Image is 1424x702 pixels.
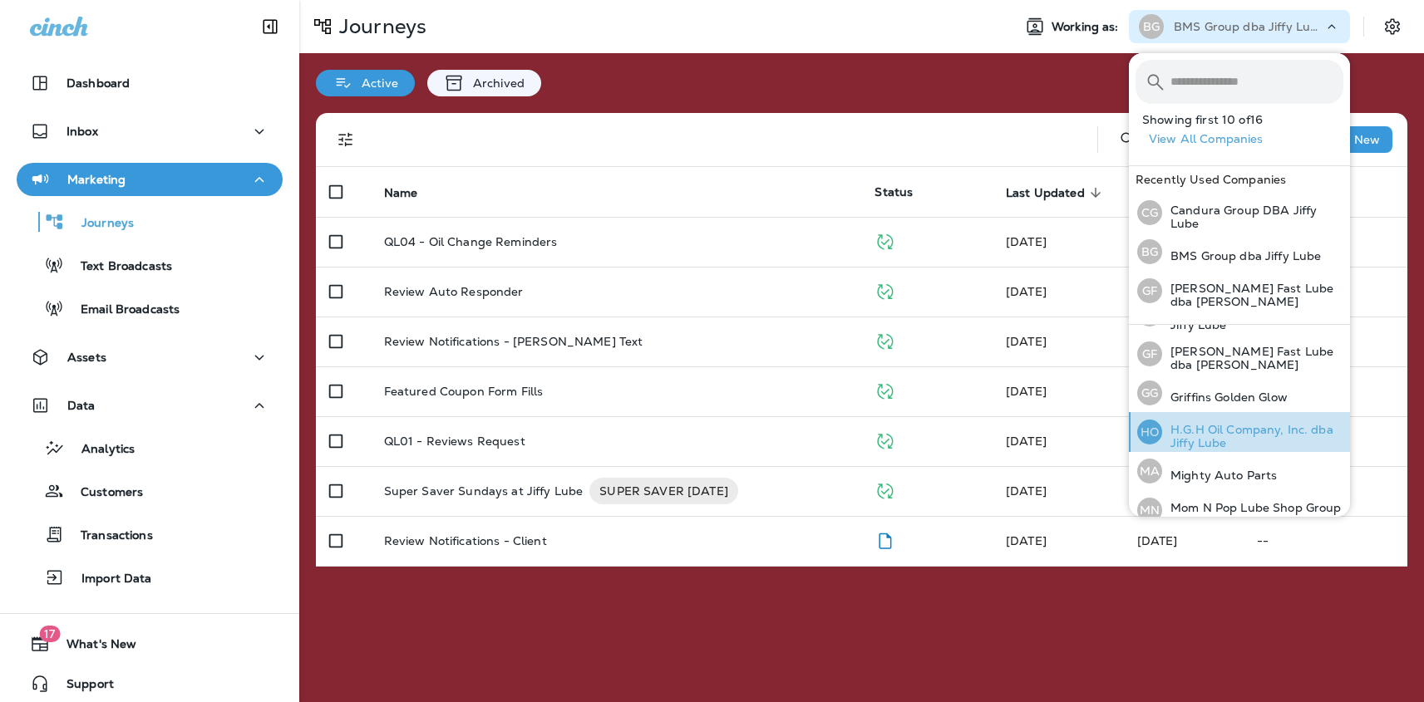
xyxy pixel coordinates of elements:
[1129,490,1350,530] button: MNMom N Pop Lube Shop Group dba Jiffy Lube
[1006,533,1047,548] span: Jennifer Welch
[17,66,283,100] button: Dashboard
[875,382,895,397] span: Published
[1006,484,1047,498] span: Shire Marketing
[1129,193,1350,233] button: CGCandura Group DBA Jiffy Lube
[1137,459,1162,484] div: MA
[1162,501,1343,528] p: Mom N Pop Lube Shop Group dba Jiffy Lube
[1162,249,1321,263] p: BMS Group dba Jiffy Lube
[384,186,418,200] span: Name
[1129,166,1350,193] div: Recently Used Companies
[465,76,525,90] p: Archived
[1129,412,1350,452] button: HOH.G.H Oil Company, Inc. dba Jiffy Lube
[353,76,398,90] p: Active
[1006,284,1047,299] span: Jennifer Welch
[1162,345,1343,371] p: [PERSON_NAME] Fast Lube dba [PERSON_NAME]
[875,233,895,248] span: Published
[384,385,544,398] p: Featured Coupon Form Fills
[1162,469,1277,482] p: Mighty Auto Parts
[67,125,98,138] p: Inbox
[875,332,895,347] span: Published
[17,627,283,660] button: 17What's New
[875,432,895,447] span: Published
[1137,533,1178,548] span: Jennifer Welch
[67,76,130,90] p: Dashboard
[589,478,738,504] div: SUPER SAVER [DATE]
[39,626,60,642] span: 17
[67,399,96,412] p: Data
[384,235,558,248] p: QL04 - Oil Change Reminders
[65,572,152,587] p: Import Data
[17,517,283,552] button: Transactions
[1129,374,1350,412] button: GGGriffins Golden Glow
[875,482,895,497] span: Published
[17,341,283,374] button: Assets
[64,485,143,501] p: Customers
[1174,20,1323,33] p: BMS Group dba Jiffy Lube
[50,637,136,657] span: What's New
[1139,14,1164,39] div: BG
[1006,334,1047,349] span: Jennifer Welch
[1142,126,1350,152] button: View All Companies
[17,291,283,326] button: Email Broadcasts
[17,248,283,282] button: Text Broadcasts
[1162,390,1288,404] p: Griffins Golden Glow
[1137,498,1162,523] div: MN
[1162,282,1343,308] p: [PERSON_NAME] Fast Lube dba [PERSON_NAME]
[384,335,643,348] p: Review Notifications - [PERSON_NAME] Text
[1354,133,1380,146] p: New
[1137,341,1162,366] div: GF
[1006,384,1047,399] span: Landon Wallace
[1129,271,1350,311] button: GF[PERSON_NAME] Fast Lube dba [PERSON_NAME]
[64,302,180,318] p: Email Broadcasts
[50,677,114,697] span: Support
[1006,185,1106,200] span: Last Updated
[1137,200,1162,225] div: CG
[875,282,895,297] span: Published
[1052,20,1122,34] span: Working as:
[333,14,426,39] p: Journeys
[65,216,134,232] p: Journeys
[1006,186,1085,200] span: Last Updated
[65,442,135,458] p: Analytics
[1137,278,1162,303] div: GF
[17,430,283,465] button: Analytics
[17,560,283,595] button: Import Data
[384,534,547,547] p: Review Notifications - Client
[1162,423,1343,449] p: H.G.H Oil Company, Inc. dba Jiffy Lube
[1137,239,1162,264] div: BG
[17,667,283,700] button: Support
[17,163,283,196] button: Marketing
[64,259,172,275] p: Text Broadcasts
[67,173,126,186] p: Marketing
[17,389,283,422] button: Data
[589,483,738,499] span: SUPER SAVER [DATE]
[1129,334,1350,374] button: GF[PERSON_NAME] Fast Lube dba [PERSON_NAME]
[384,478,584,504] p: Super Saver Sundays at Jiffy Lube
[17,204,283,239] button: Journeys
[1142,113,1350,126] p: Showing first 10 of 16
[1111,123,1145,156] button: Search Journeys
[384,185,440,200] span: Name
[875,532,895,547] span: Draft
[875,184,913,199] span: Status
[1377,12,1407,42] button: Settings
[67,351,106,364] p: Assets
[384,434,525,448] p: QL01 - Reviews Request
[1137,380,1162,405] div: GG
[17,115,283,148] button: Inbox
[384,285,524,298] p: Review Auto Responder
[247,10,293,43] button: Collapse Sidebar
[64,528,153,544] p: Transactions
[1006,434,1047,449] span: Developer Integrations
[1129,233,1350,271] button: BGBMS Group dba Jiffy Lube
[1137,420,1162,444] div: HO
[329,123,362,156] button: Filters
[17,474,283,508] button: Customers
[1129,452,1350,490] button: MAMighty Auto Parts
[1162,204,1343,230] p: Candura Group DBA Jiffy Lube
[1006,234,1047,249] span: Unknown
[1257,534,1394,547] p: --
